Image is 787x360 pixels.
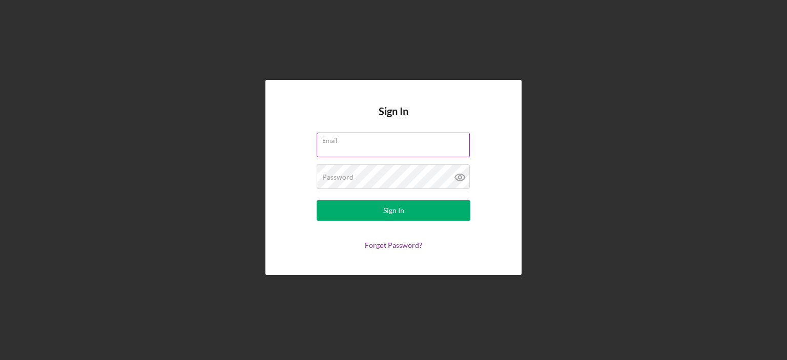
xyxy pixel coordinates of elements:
[322,173,354,181] label: Password
[379,105,408,133] h4: Sign In
[365,241,422,249] a: Forgot Password?
[317,200,470,221] button: Sign In
[322,133,470,144] label: Email
[383,200,404,221] div: Sign In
